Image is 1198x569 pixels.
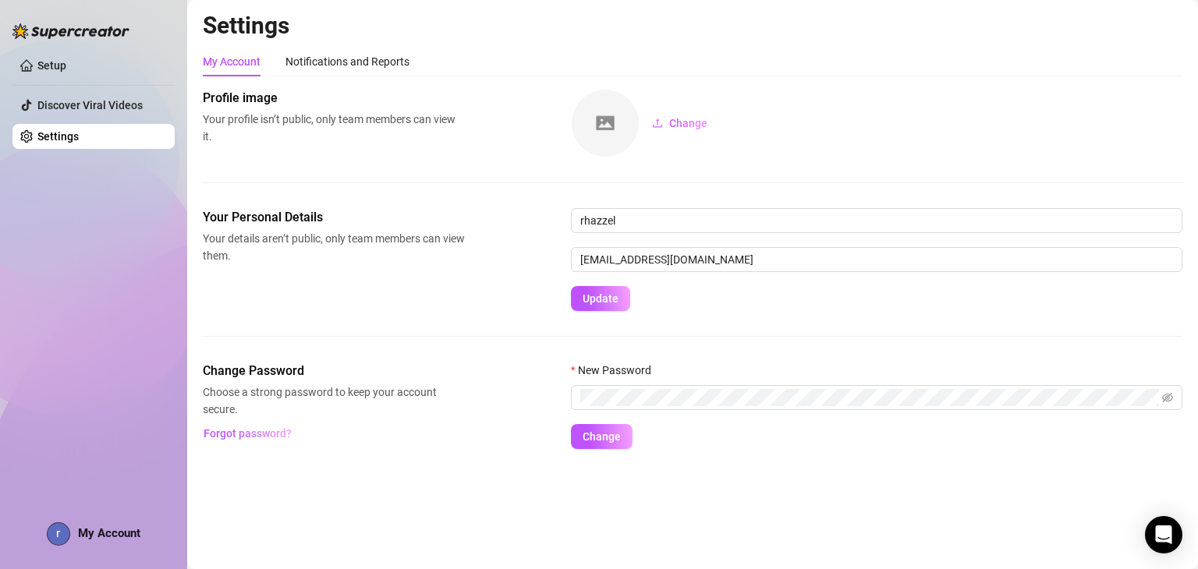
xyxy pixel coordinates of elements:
button: Forgot password? [203,421,292,446]
span: Choose a strong password to keep your account secure. [203,383,465,418]
input: Enter new email [571,247,1182,272]
img: ACg8ocIdwmdtQRgEp0ipkUmrNJ-2fotFmIkrJPpnTPhCggcsontjxw=s96-c [48,523,69,545]
span: eye-invisible [1162,392,1173,403]
a: Setup [37,59,66,72]
button: Change [640,111,720,136]
button: Change [571,424,633,449]
input: Enter name [571,208,1182,233]
button: Update [571,286,630,311]
div: Notifications and Reports [285,53,409,70]
span: Profile image [203,89,465,108]
span: upload [652,118,663,129]
img: square-placeholder.png [572,90,639,157]
div: Open Intercom Messenger [1145,516,1182,553]
a: Settings [37,130,79,143]
span: Your details aren’t public, only team members can view them. [203,230,465,264]
span: Change [583,430,621,443]
span: Your profile isn’t public, only team members can view it. [203,111,465,145]
label: New Password [571,362,661,379]
input: New Password [580,389,1159,406]
span: Forgot password? [204,427,292,440]
span: My Account [78,526,140,540]
a: Discover Viral Videos [37,99,143,111]
img: logo-BBDzfeDw.svg [12,23,129,39]
span: Update [583,292,618,305]
span: Your Personal Details [203,208,465,227]
span: Change Password [203,362,465,380]
span: Change [669,117,707,129]
div: My Account [203,53,261,70]
h2: Settings [203,11,1182,41]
